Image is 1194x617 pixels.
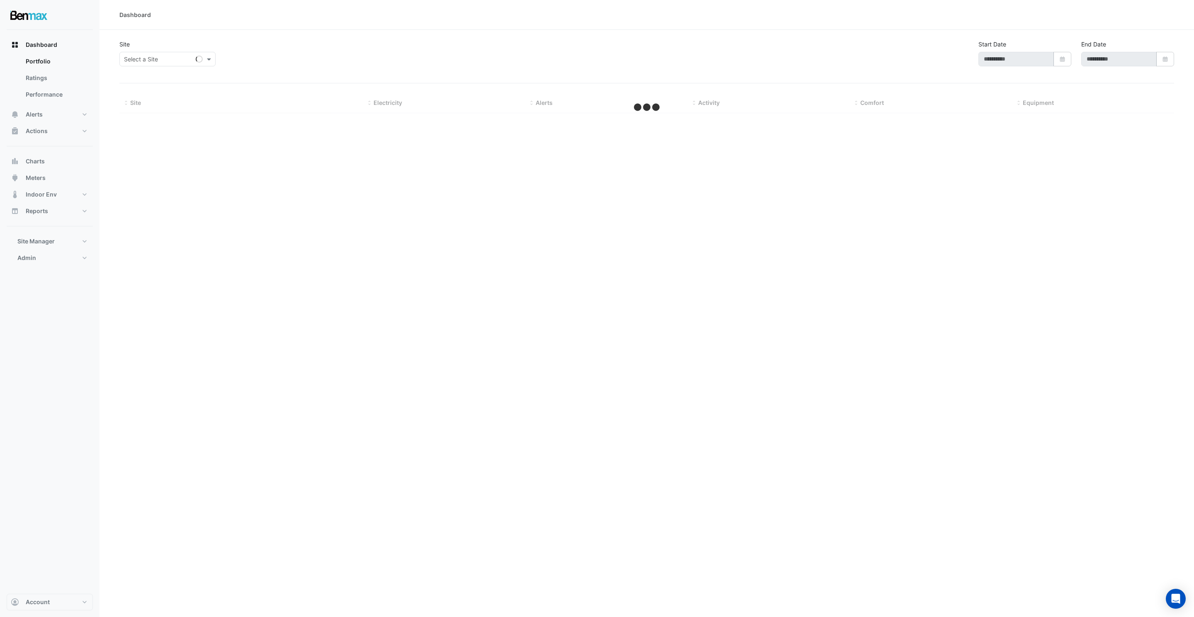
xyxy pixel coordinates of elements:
app-icon: Alerts [11,110,19,119]
button: Dashboard [7,36,93,53]
a: Portfolio [19,53,93,70]
button: Charts [7,153,93,170]
span: Alerts [26,110,43,119]
div: Dashboard [119,10,151,19]
span: Alerts [536,99,553,106]
span: Charts [26,157,45,165]
label: Site [119,40,130,49]
span: Reports [26,207,48,215]
span: Dashboard [26,41,57,49]
button: Indoor Env [7,186,93,203]
app-icon: Dashboard [11,41,19,49]
span: Equipment [1023,99,1054,106]
div: Dashboard [7,53,93,106]
span: Actions [26,127,48,135]
span: Meters [26,174,46,182]
button: Admin [7,250,93,266]
span: Electricity [374,99,402,106]
button: Reports [7,203,93,219]
label: Start Date [978,40,1006,49]
img: Company Logo [10,7,47,23]
span: Site [130,99,141,106]
app-icon: Meters [11,174,19,182]
button: Site Manager [7,233,93,250]
span: Site Manager [17,237,55,245]
button: Alerts [7,106,93,123]
app-icon: Reports [11,207,19,215]
app-icon: Indoor Env [11,190,19,199]
button: Actions [7,123,93,139]
app-icon: Charts [11,157,19,165]
span: Admin [17,254,36,262]
span: Account [26,598,50,606]
div: Open Intercom Messenger [1166,589,1186,609]
a: Ratings [19,70,93,86]
button: Account [7,594,93,610]
span: Indoor Env [26,190,57,199]
label: End Date [1081,40,1106,49]
app-icon: Actions [11,127,19,135]
button: Meters [7,170,93,186]
a: Performance [19,86,93,103]
span: Activity [698,99,720,106]
span: Comfort [860,99,884,106]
